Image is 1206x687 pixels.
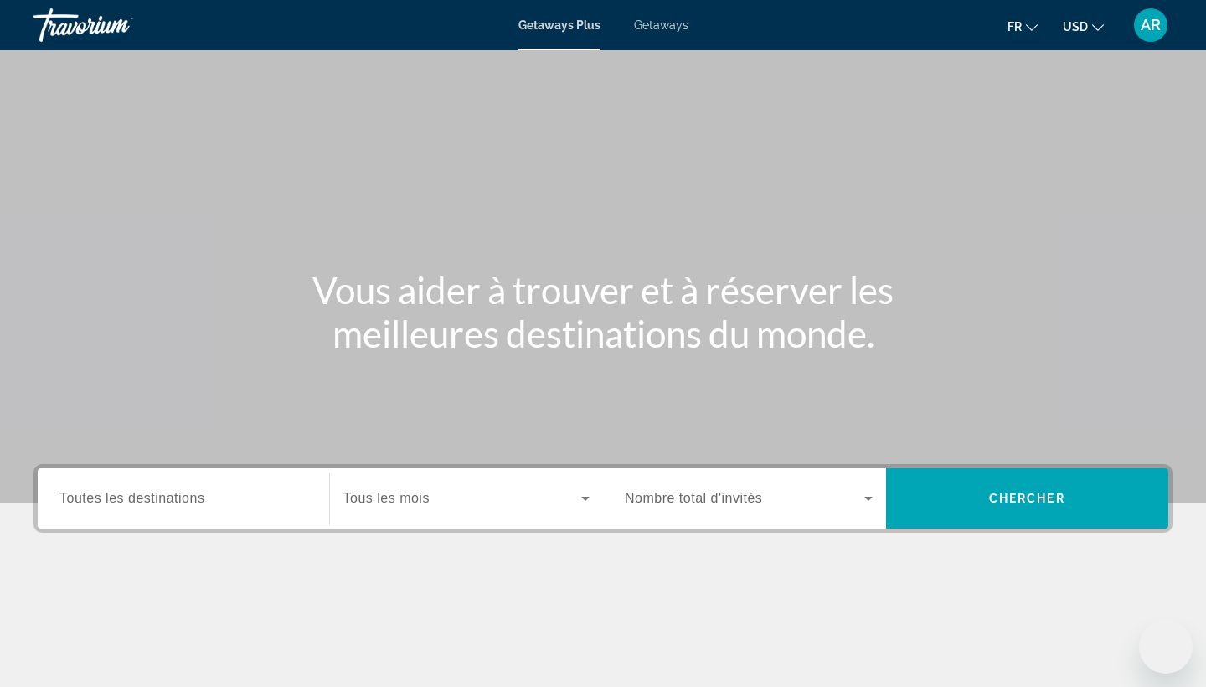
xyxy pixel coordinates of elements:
[989,492,1065,505] span: Chercher
[1008,14,1038,39] button: Change language
[1063,14,1104,39] button: Change currency
[59,491,204,505] span: Toutes les destinations
[1008,20,1022,34] span: fr
[1139,620,1193,674] iframe: Bouton de lancement de la fenêtre de messagerie
[518,18,600,32] a: Getaways Plus
[38,468,1168,529] div: Search widget
[1063,20,1088,34] span: USD
[634,18,688,32] a: Getaways
[1129,8,1172,43] button: User Menu
[343,491,430,505] span: Tous les mois
[33,3,201,47] a: Travorium
[625,491,762,505] span: Nombre total d'invités
[59,489,307,509] input: Select destination
[1141,17,1161,34] span: AR
[886,468,1169,529] button: Search
[289,268,917,355] h1: Vous aider à trouver et à réserver les meilleures destinations du monde.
